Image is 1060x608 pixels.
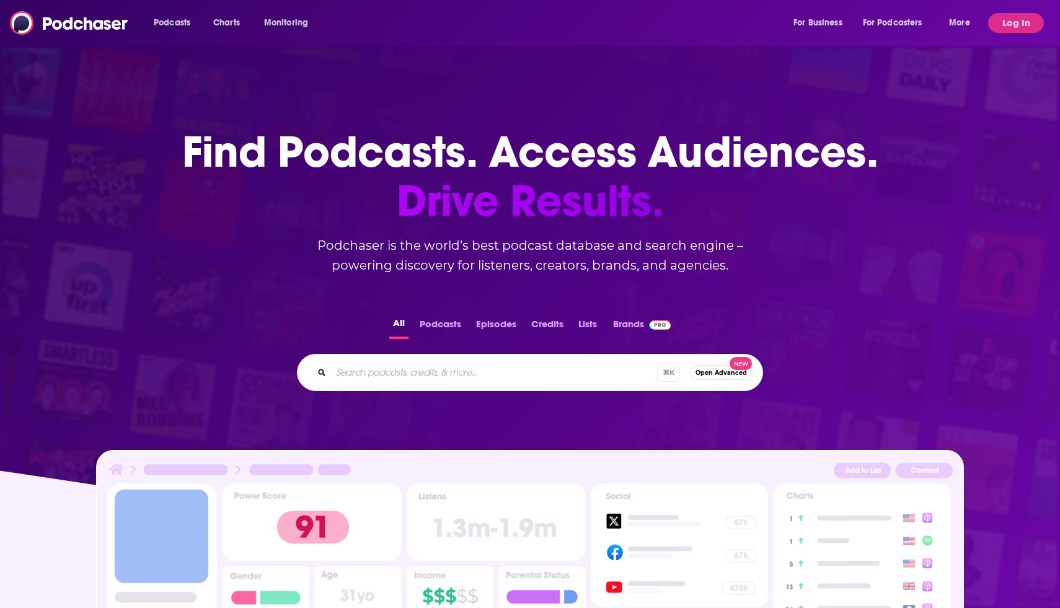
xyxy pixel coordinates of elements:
span: Drive Results. [182,177,878,226]
a: BrandsPodchaser Pro [613,315,671,339]
span: Charts [213,14,240,32]
span: Monitoring [264,14,308,32]
button: Open AdvancedNew [690,365,753,380]
button: Episodes [472,315,520,339]
button: Log In [988,13,1044,33]
button: open menu [255,13,324,33]
img: Podcast Socials [591,483,768,607]
span: Podcasts [154,14,190,32]
span: Open Advanced [696,369,747,376]
button: Lists [575,315,601,339]
span: ⌘ K [657,364,680,382]
span: More [949,14,970,32]
input: Search podcasts, credits, & more... [331,363,657,382]
button: Credits [528,315,567,339]
span: For Podcasters [863,14,922,32]
button: Podcasts [416,315,465,339]
img: Podchaser Pro [649,320,671,330]
button: open menu [940,13,986,33]
h1: Find Podcasts. Access Audiences. [182,128,878,226]
img: Podcast Insights Listens [407,483,586,561]
img: Podcast Insights Power score [222,483,401,561]
img: Podchaser - Follow, Share and Rate Podcasts [10,11,129,35]
span: New [730,357,752,370]
span: For Business [793,14,842,32]
button: open menu [785,13,858,33]
button: All [389,315,409,339]
div: Search podcasts, credits, & more... [297,354,763,391]
button: open menu [145,13,206,33]
h2: Podchaser is the world’s best podcast database and search engine – powering discovery for listene... [282,236,778,275]
img: Podcast Insights Header [107,461,953,483]
a: Charts [205,13,247,33]
button: open menu [855,13,940,33]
